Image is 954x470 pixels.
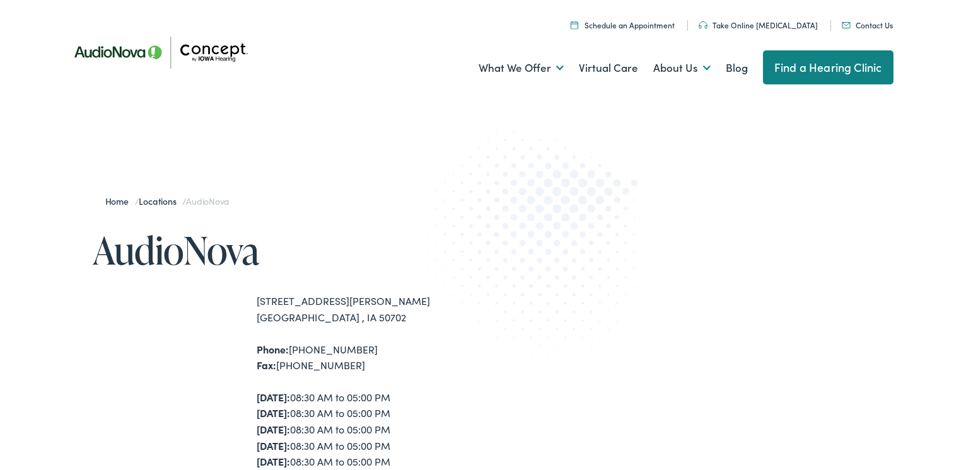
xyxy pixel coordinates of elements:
[257,341,477,374] div: [PHONE_NUMBER] [PHONE_NUMBER]
[579,45,638,91] a: Virtual Care
[257,390,290,404] strong: [DATE]:
[257,406,290,420] strong: [DATE]:
[699,20,818,30] a: Take Online [MEDICAL_DATA]
[842,20,893,30] a: Contact Us
[763,50,893,84] a: Find a Hearing Clinic
[257,438,290,452] strong: [DATE]:
[571,21,578,29] img: A calendar icon to schedule an appointment at Concept by Iowa Hearing.
[842,22,851,28] img: utility icon
[699,21,707,29] img: utility icon
[257,293,477,325] div: [STREET_ADDRESS][PERSON_NAME] [GEOGRAPHIC_DATA] , IA 50702
[653,45,711,91] a: About Us
[105,195,135,207] a: Home
[257,454,290,468] strong: [DATE]:
[479,45,564,91] a: What We Offer
[139,195,182,207] a: Locations
[726,45,748,91] a: Blog
[257,342,289,356] strong: Phone:
[257,358,276,372] strong: Fax:
[105,195,230,207] span: / /
[186,195,229,207] span: AudioNova
[571,20,675,30] a: Schedule an Appointment
[257,422,290,436] strong: [DATE]:
[93,229,477,271] h1: AudioNova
